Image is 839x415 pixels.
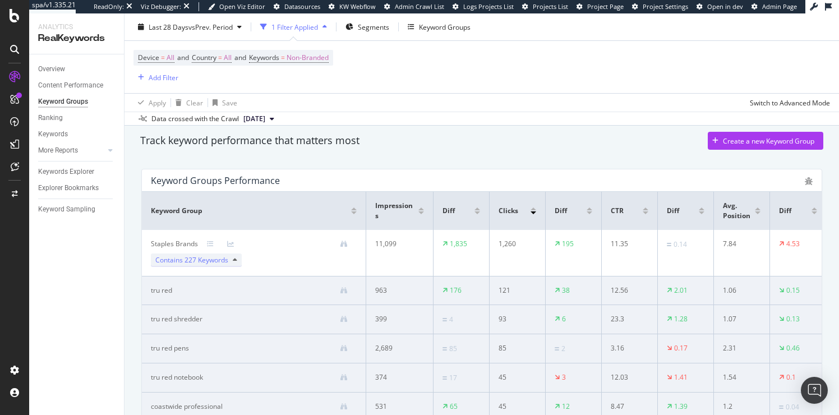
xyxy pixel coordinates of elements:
[587,2,624,11] span: Project Page
[133,94,166,112] button: Apply
[224,50,232,66] span: All
[674,402,688,412] div: 1.39
[38,145,105,156] a: More Reports
[38,63,116,75] a: Overview
[171,94,203,112] button: Clear
[186,98,203,107] div: Clear
[395,2,444,11] span: Admin Crawl List
[697,2,743,11] a: Open in dev
[533,2,568,11] span: Projects List
[750,98,830,107] div: Switch to Advanced Mode
[188,22,233,31] span: vs Prev. Period
[38,96,116,108] a: Keyword Groups
[218,53,222,62] span: =
[141,2,181,11] div: Viz Debugger:
[499,285,532,296] div: 121
[133,71,178,84] button: Add Filter
[611,239,644,249] div: 11.35
[249,53,279,62] span: Keywords
[723,285,757,296] div: 1.06
[708,132,823,150] button: Create a new Keyword Group
[243,114,265,124] span: 2025 Aug. 8th
[674,372,688,382] div: 1.41
[38,112,63,124] div: Ranking
[632,2,688,11] a: Project Settings
[723,372,757,382] div: 1.54
[562,372,566,382] div: 3
[449,344,457,354] div: 85
[786,239,800,249] div: 4.53
[358,22,389,31] span: Segments
[562,285,570,296] div: 38
[611,343,644,353] div: 3.16
[94,2,124,11] div: ReadOnly:
[151,343,189,353] div: tru red pens
[38,128,68,140] div: Keywords
[442,376,447,380] img: Equal
[384,2,444,11] a: Admin Crawl List
[239,112,279,126] button: [DATE]
[611,206,624,216] span: CTR
[450,285,462,296] div: 176
[341,18,394,36] button: Segments
[185,255,228,265] span: 227 Keywords
[723,136,814,146] div: Create a new Keyword Group
[133,18,246,36] button: Last 28 DaysvsPrev. Period
[786,372,796,382] div: 0.1
[745,94,830,112] button: Switch to Advanced Mode
[779,206,791,216] span: Diff
[442,206,455,216] span: Diff
[38,204,95,215] div: Keyword Sampling
[38,182,99,194] div: Explorer Bookmarks
[723,402,757,412] div: 1.2
[562,314,566,324] div: 6
[786,285,800,296] div: 0.15
[271,22,318,31] div: 1 Filter Applied
[281,53,285,62] span: =
[151,285,172,296] div: tru red
[38,145,78,156] div: More Reports
[449,315,453,325] div: 4
[38,182,116,194] a: Explorer Bookmarks
[786,314,800,324] div: 0.13
[555,347,559,351] img: Equal
[522,2,568,11] a: Projects List
[38,128,116,140] a: Keywords
[38,96,88,108] div: Keyword Groups
[450,402,458,412] div: 65
[499,343,532,353] div: 85
[419,22,471,31] div: Keyword Groups
[140,133,359,148] div: Track keyword performance that matters most
[138,53,159,62] span: Device
[499,402,532,412] div: 45
[219,2,265,11] span: Open Viz Editor
[375,285,419,296] div: 963
[611,314,644,324] div: 23.3
[611,372,644,382] div: 12.03
[562,402,570,412] div: 12
[667,206,679,216] span: Diff
[222,98,237,107] div: Save
[463,2,514,11] span: Logs Projects List
[38,166,116,178] a: Keywords Explorer
[375,343,419,353] div: 2,689
[329,2,376,11] a: KW Webflow
[611,402,644,412] div: 8.47
[442,347,447,351] img: Equal
[723,343,757,353] div: 2.31
[643,2,688,11] span: Project Settings
[499,372,532,382] div: 45
[38,166,94,178] div: Keywords Explorer
[284,2,320,11] span: Datasources
[674,285,688,296] div: 2.01
[442,318,447,321] img: Equal
[499,206,518,216] span: Clicks
[499,239,532,249] div: 1,260
[192,53,216,62] span: Country
[403,18,475,36] button: Keyword Groups
[723,239,757,249] div: 7.84
[234,53,246,62] span: and
[149,22,188,31] span: Last 28 Days
[375,201,416,221] span: Impressions
[723,314,757,324] div: 1.07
